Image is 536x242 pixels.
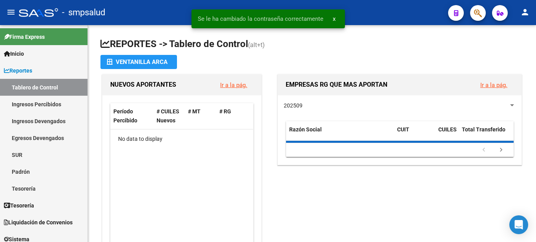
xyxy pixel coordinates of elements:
span: Total Transferido [462,126,505,133]
span: Tesorería [4,201,34,210]
h1: REPORTES -> Tablero de Control [100,38,523,51]
datatable-header-cell: Total Transferido [459,121,514,147]
datatable-header-cell: Razón Social [286,121,394,147]
span: NUEVOS APORTANTES [110,81,176,88]
a: go to previous page [476,146,491,155]
button: Ir a la pág. [214,78,253,92]
mat-icon: person [520,7,530,17]
span: Liquidación de Convenios [4,218,73,227]
button: Ventanilla ARCA [100,55,177,69]
span: - smpsalud [62,4,105,21]
button: x [326,12,342,26]
span: EMPRESAS RG QUE MAS APORTAN [286,81,387,88]
datatable-header-cell: # MT [185,103,216,129]
span: Inicio [4,49,24,58]
span: Reportes [4,66,32,75]
a: go to next page [494,146,509,155]
span: (alt+t) [248,41,265,49]
span: # CUILES Nuevos [157,108,179,124]
span: Firma Express [4,33,45,41]
datatable-header-cell: Período Percibido [110,103,153,129]
button: Ir a la pág. [474,78,514,92]
mat-icon: menu [6,7,16,17]
div: Open Intercom Messenger [509,215,528,234]
a: Ir a la pág. [220,82,247,89]
datatable-header-cell: # CUILES Nuevos [153,103,185,129]
div: Ventanilla ARCA [107,55,171,69]
a: Ir a la pág. [480,82,507,89]
span: 202509 [284,102,303,109]
span: Razón Social [289,126,322,133]
datatable-header-cell: # RG [216,103,248,129]
span: Período Percibido [113,108,137,124]
span: CUILES [438,126,457,133]
span: x [333,15,335,22]
span: # MT [188,108,201,115]
datatable-header-cell: CUIT [394,121,435,147]
span: # RG [219,108,231,115]
div: No data to display [110,129,253,149]
datatable-header-cell: CUILES [435,121,459,147]
span: Se le ha cambiado la contraseña correctamente [198,15,323,23]
span: CUIT [397,126,409,133]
